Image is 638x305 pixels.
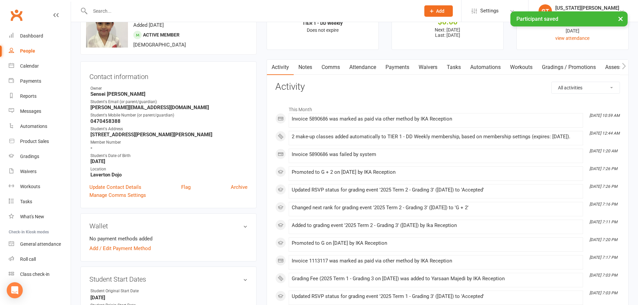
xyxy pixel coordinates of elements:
[505,60,537,75] a: Workouts
[294,60,317,75] a: Notes
[20,241,61,247] div: General attendance
[90,153,247,159] div: Student's Date of Birth
[89,70,247,80] h3: Contact information
[615,11,627,26] button: ×
[9,252,71,267] a: Roll call
[90,288,146,294] div: Student Original Start Date
[9,267,71,282] a: Class kiosk mode
[20,272,50,277] div: Class check-in
[292,116,580,122] div: Invoice 5890686 was marked as paid via other method by IKA Reception
[20,139,49,144] div: Product Sales
[20,93,37,99] div: Reports
[20,256,36,262] div: Roll call
[275,82,620,92] h3: Activity
[292,134,580,140] div: 2 make-up classes added automatically to TIER 1 - DD Weekly membership, based on membership setti...
[20,169,37,174] div: Waivers
[90,145,247,151] strong: -
[442,60,466,75] a: Tasks
[8,7,25,23] a: Clubworx
[424,5,453,17] button: Add
[510,11,628,26] div: Participant saved
[9,149,71,164] a: Gradings
[9,59,71,74] a: Calendar
[589,273,617,278] i: [DATE] 7:03 PM
[20,33,43,39] div: Dashboard
[414,60,442,75] a: Waivers
[90,126,247,132] div: Student's Address
[20,78,41,84] div: Payments
[20,124,47,129] div: Automations
[9,28,71,44] a: Dashboard
[589,113,620,118] i: [DATE] 10:59 AM
[292,276,580,282] div: Grading Fee (2025 Term 1 - Grading 3 on [DATE]) was added to Yarsaan Majedi by IKA Reception
[20,48,35,54] div: People
[231,183,247,191] a: Archive
[292,294,580,299] div: Updated RSVP status for grading event '2025 Term 1 - Grading 3' ([DATE]) to 'Accepted'
[133,42,186,48] span: [DEMOGRAPHIC_DATA]
[89,235,247,243] li: No payment methods added
[398,27,497,38] p: Next: [DATE] Last: [DATE]
[9,179,71,194] a: Workouts
[89,183,141,191] a: Update Contact Details
[589,237,617,242] i: [DATE] 7:20 PM
[589,291,617,295] i: [DATE] 7:03 PM
[589,166,617,171] i: [DATE] 7:26 PM
[89,244,151,252] a: Add / Edit Payment Method
[143,32,180,37] span: Active member
[292,205,580,211] div: Changed next rank for grading event '2025 Term 2 - Grading 3' ([DATE]) to 'G + 2'
[589,220,617,224] i: [DATE] 7:11 PM
[275,102,620,113] li: This Month
[292,240,580,246] div: Promoted to G on [DATE] by IKA Reception
[89,222,247,230] h3: Wallet
[9,119,71,134] a: Automations
[90,166,247,172] div: Location
[589,131,620,136] i: [DATE] 12:44 AM
[9,194,71,209] a: Tasks
[90,118,247,124] strong: 0470458388
[307,27,339,33] span: Does not expire
[589,149,617,153] i: [DATE] 1:20 AM
[292,152,580,157] div: Invoice 5890686 was failed by system
[90,104,247,110] strong: [PERSON_NAME][EMAIL_ADDRESS][DOMAIN_NAME]
[90,85,247,92] div: Owner
[90,132,247,138] strong: [STREET_ADDRESS][PERSON_NAME][PERSON_NAME]
[589,202,617,207] i: [DATE] 7:16 PM
[20,154,39,159] div: Gradings
[9,134,71,149] a: Product Sales
[90,295,247,301] strong: [DATE]
[555,11,619,17] div: Ippon Karate Academy
[523,27,622,34] div: [DATE]
[9,237,71,252] a: General attendance kiosk mode
[317,60,345,75] a: Comms
[9,209,71,224] a: What's New
[267,60,294,75] a: Activity
[89,191,146,199] a: Manage Comms Settings
[9,44,71,59] a: People
[589,255,617,260] i: [DATE] 7:17 PM
[466,60,505,75] a: Automations
[90,172,247,178] strong: Laverton Dojo
[7,282,23,298] div: Open Intercom Messenger
[181,183,191,191] a: Flag
[9,104,71,119] a: Messages
[20,108,41,114] div: Messages
[88,6,416,16] input: Search...
[345,60,381,75] a: Attendance
[9,74,71,89] a: Payments
[90,158,247,164] strong: [DATE]
[292,187,580,193] div: Updated RSVP status for grading event '2025 Term 2 - Grading 3' ([DATE]) to 'Accepted'
[480,3,499,18] span: Settings
[381,60,414,75] a: Payments
[90,99,247,105] div: Student's Email (or parent/guardian)
[292,169,580,175] div: Promoted to G + 2 on [DATE] by IKA Reception
[555,35,589,41] a: view attendance
[537,60,600,75] a: Gradings / Promotions
[9,164,71,179] a: Waivers
[589,184,617,189] i: [DATE] 7:26 PM
[20,63,39,69] div: Calendar
[90,139,247,146] div: Member Number
[20,184,40,189] div: Workouts
[539,4,552,18] div: GT
[555,5,619,11] div: [US_STATE][PERSON_NAME]
[436,8,444,14] span: Add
